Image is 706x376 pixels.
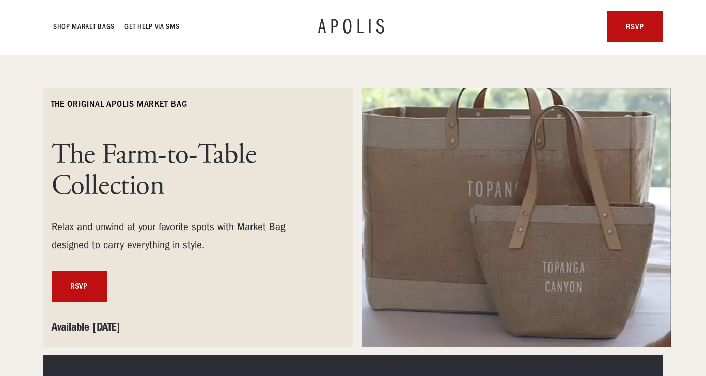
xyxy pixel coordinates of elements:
[54,21,115,33] a: Shop Market bags
[52,218,320,254] div: Relax and unwind at your favorite spots with Market Bag designed to carry everything in style.
[52,139,320,201] h1: The Farm-to-Table Collection
[52,98,187,111] h6: The ORIGINAL Apolis market bag
[125,21,180,33] a: GET HELP VIA SMS
[607,11,663,42] a: rsvp
[318,17,388,37] a: APOLIS
[52,271,107,302] a: RSVP
[52,320,120,334] strong: Available [DATE]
